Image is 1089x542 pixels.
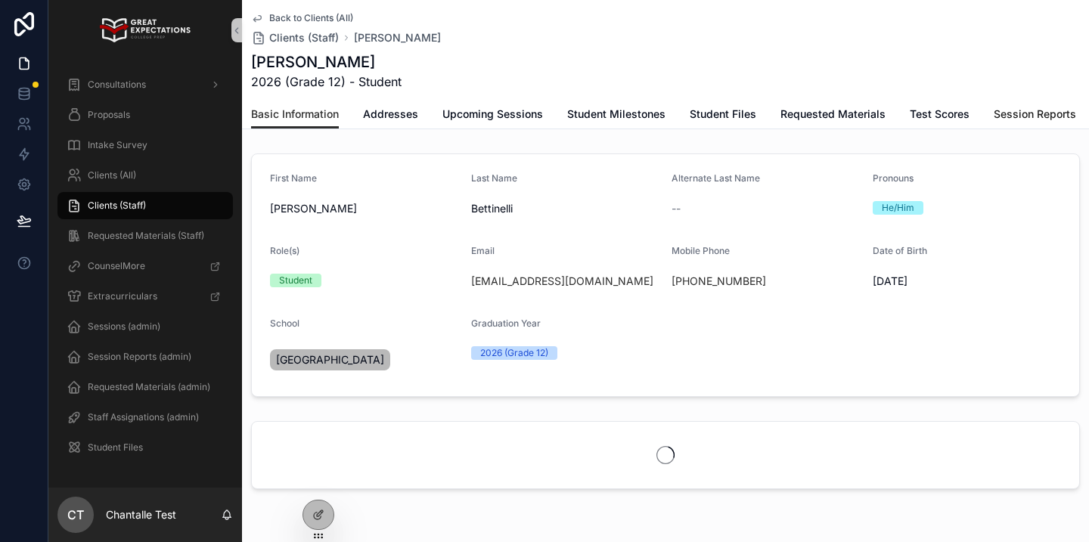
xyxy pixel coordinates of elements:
[88,260,145,272] span: CounselMore
[88,79,146,91] span: Consultations
[57,71,233,98] a: Consultations
[57,222,233,249] a: Requested Materials (Staff)
[88,321,160,333] span: Sessions (admin)
[690,107,756,122] span: Student Files
[471,245,495,256] span: Email
[106,507,176,522] p: Chantalle Test
[57,162,233,189] a: Clients (All)
[57,404,233,431] a: Staff Assignations (admin)
[471,317,541,329] span: Graduation Year
[88,351,191,363] span: Session Reports (admin)
[88,169,136,181] span: Clients (All)
[442,101,543,131] a: Upcoming Sessions
[88,441,143,454] span: Student Files
[57,434,233,461] a: Student Files
[270,172,317,184] span: First Name
[57,132,233,159] a: Intake Survey
[471,172,517,184] span: Last Name
[57,283,233,310] a: Extracurriculars
[363,101,418,131] a: Addresses
[270,317,299,329] span: School
[690,101,756,131] a: Student Files
[910,101,970,131] a: Test Scores
[567,107,665,122] span: Student Milestones
[269,30,339,45] span: Clients (Staff)
[780,101,886,131] a: Requested Materials
[57,101,233,129] a: Proposals
[270,201,459,216] span: [PERSON_NAME]
[363,107,418,122] span: Addresses
[251,12,353,24] a: Back to Clients (All)
[57,313,233,340] a: Sessions (admin)
[251,73,402,91] span: 2026 (Grade 12) - Student
[251,101,339,129] a: Basic Information
[471,274,653,289] a: [EMAIL_ADDRESS][DOMAIN_NAME]
[994,101,1076,131] a: Session Reports
[88,411,199,423] span: Staff Assignations (admin)
[57,373,233,401] a: Requested Materials (admin)
[251,30,339,45] a: Clients (Staff)
[480,346,548,360] div: 2026 (Grade 12)
[251,51,402,73] h1: [PERSON_NAME]
[279,274,312,287] div: Student
[910,107,970,122] span: Test Scores
[780,107,886,122] span: Requested Materials
[67,506,84,524] span: CT
[57,192,233,219] a: Clients (Staff)
[251,107,339,122] span: Basic Information
[88,381,210,393] span: Requested Materials (admin)
[873,245,927,256] span: Date of Birth
[57,343,233,370] a: Session Reports (admin)
[269,12,353,24] span: Back to Clients (All)
[882,201,914,215] div: He/Him
[873,172,914,184] span: Pronouns
[88,139,147,151] span: Intake Survey
[88,230,204,242] span: Requested Materials (Staff)
[57,252,233,280] a: CounselMore
[276,352,384,367] span: [GEOGRAPHIC_DATA]
[100,18,190,42] img: App logo
[88,200,146,212] span: Clients (Staff)
[471,201,660,216] span: Bettinelli
[48,60,242,481] div: scrollable content
[672,201,681,216] span: --
[567,101,665,131] a: Student Milestones
[270,245,299,256] span: Role(s)
[672,245,730,256] span: Mobile Phone
[442,107,543,122] span: Upcoming Sessions
[672,172,760,184] span: Alternate Last Name
[88,109,130,121] span: Proposals
[873,274,1062,289] span: [DATE]
[672,274,766,289] a: [PHONE_NUMBER]
[88,290,157,302] span: Extracurriculars
[994,107,1076,122] span: Session Reports
[354,30,441,45] a: [PERSON_NAME]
